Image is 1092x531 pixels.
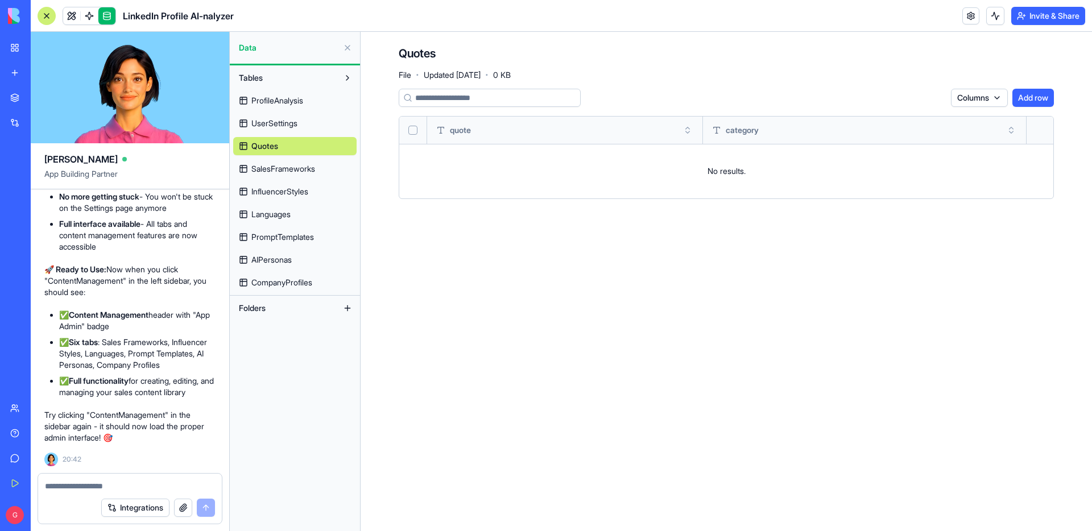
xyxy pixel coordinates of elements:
[44,264,216,298] p: Now when you click "ContentManagement" in the left sidebar, you should see:
[6,506,24,524] span: G
[485,66,489,84] span: ·
[101,499,169,517] button: Integrations
[44,168,216,189] span: App Building Partner
[399,69,411,81] span: File
[59,192,139,201] strong: No more getting stuck
[1011,7,1085,25] button: Invite & Share
[239,72,263,84] span: Tables
[493,69,511,81] span: 0 KB
[44,409,216,443] p: Try clicking "ContentManagement" in the sidebar again - it should now load the proper admin inter...
[63,455,81,464] span: 20:42
[682,125,693,136] button: Toggle sort
[251,140,278,152] span: Quotes
[233,299,338,317] button: Folders
[399,45,436,61] h4: Quotes
[123,9,234,23] span: LinkedIn Profile AI-nalyzer
[69,310,148,320] strong: Content Management
[233,69,338,87] button: Tables
[44,152,118,166] span: [PERSON_NAME]
[233,273,357,292] a: CompanyProfiles
[59,219,140,229] strong: Full interface available
[251,163,315,175] span: SalesFrameworks
[424,69,481,81] span: Updated [DATE]
[251,186,308,197] span: InfluencerStyles
[251,277,312,288] span: CompanyProfiles
[416,66,419,84] span: ·
[8,8,78,24] img: logo
[239,302,266,314] span: Folders
[399,144,1053,198] td: No results.
[69,337,98,347] strong: Six tabs
[1006,125,1017,136] button: Toggle sort
[251,118,297,129] span: UserSettings
[408,126,417,135] button: Select all
[233,205,357,223] a: Languages
[233,137,357,155] a: Quotes
[233,251,357,269] a: AIPersonas
[233,160,357,178] a: SalesFrameworks
[1012,89,1054,107] button: Add row
[59,375,216,398] li: ✅ for creating, editing, and managing your sales content library
[59,218,216,252] li: - All tabs and content management features are now accessible
[59,309,216,332] li: ✅ header with "App Admin" badge
[233,228,357,246] a: PromptTemplates
[951,89,1008,107] button: Columns
[69,376,129,385] strong: Full functionality
[450,125,471,136] span: quote
[233,114,357,132] a: UserSettings
[251,254,292,265] span: AIPersonas
[59,337,216,371] li: ✅ : Sales Frameworks, Influencer Styles, Languages, Prompt Templates, AI Personas, Company Profiles
[44,264,106,274] strong: 🚀 Ready to Use:
[59,191,216,214] li: - You won't be stuck on the Settings page anymore
[251,209,291,220] span: Languages
[233,182,357,201] a: InfluencerStyles
[233,92,357,110] a: ProfileAnalysis
[726,125,759,136] span: category
[251,95,303,106] span: ProfileAnalysis
[239,42,338,53] span: Data
[251,231,314,243] span: PromptTemplates
[44,453,58,466] img: Ella_00000_wcx2te.png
